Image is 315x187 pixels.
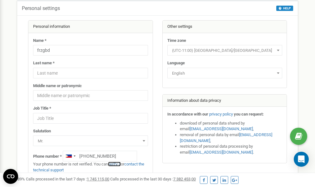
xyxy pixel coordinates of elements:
[33,45,148,56] input: Name
[170,46,280,55] span: (UTC-11:00) Pacific/Midway
[189,150,253,155] a: [EMAIL_ADDRESS][DOMAIN_NAME]
[189,126,253,131] a: [EMAIL_ADDRESS][DOMAIN_NAME]
[33,60,55,66] label: Last name *
[26,177,109,181] span: Calls processed in the last 7 days :
[170,69,280,78] span: English
[3,169,18,184] button: Open CMP widget
[180,132,272,143] a: [EMAIL_ADDRESS][DOMAIN_NAME]
[28,21,153,33] div: Personal information
[167,112,208,116] strong: In accordance with our
[180,144,282,155] li: restriction of personal data processing by email .
[167,60,185,66] label: Language
[167,45,282,56] span: (UTC-11:00) Pacific/Midway
[180,132,282,144] li: removal of personal data by email ,
[173,177,196,181] u: 7 382 453,00
[167,68,282,78] span: English
[167,38,186,44] label: Time zone
[33,90,148,101] input: Middle name or patronymic
[209,112,233,116] a: privacy policy
[33,106,51,111] label: Job Title *
[33,113,148,124] input: Job Title
[108,162,121,166] a: verify it
[163,21,287,33] div: Other settings
[234,112,264,116] strong: you can request:
[276,6,293,11] button: HELP
[110,177,196,181] span: Calls processed in the last 30 days :
[35,137,146,145] span: Mr.
[63,151,77,161] div: Telephone country code
[33,135,148,146] span: Mr.
[33,38,47,44] label: Name *
[87,177,109,181] u: 1 745 115,00
[33,83,82,89] label: Middle name or patronymic
[294,152,309,167] div: Open Intercom Messenger
[33,154,62,160] label: Phone number *
[33,161,148,173] p: Your phone number is not verified. You can or
[33,128,51,134] label: Salutation
[63,151,137,161] input: +1-800-555-55-55
[163,95,287,107] div: Information about data privacy
[22,6,60,11] h5: Personal settings
[180,121,282,132] li: download of personal data shared by email ,
[33,68,148,78] input: Last name
[33,162,144,172] a: contact the technical support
